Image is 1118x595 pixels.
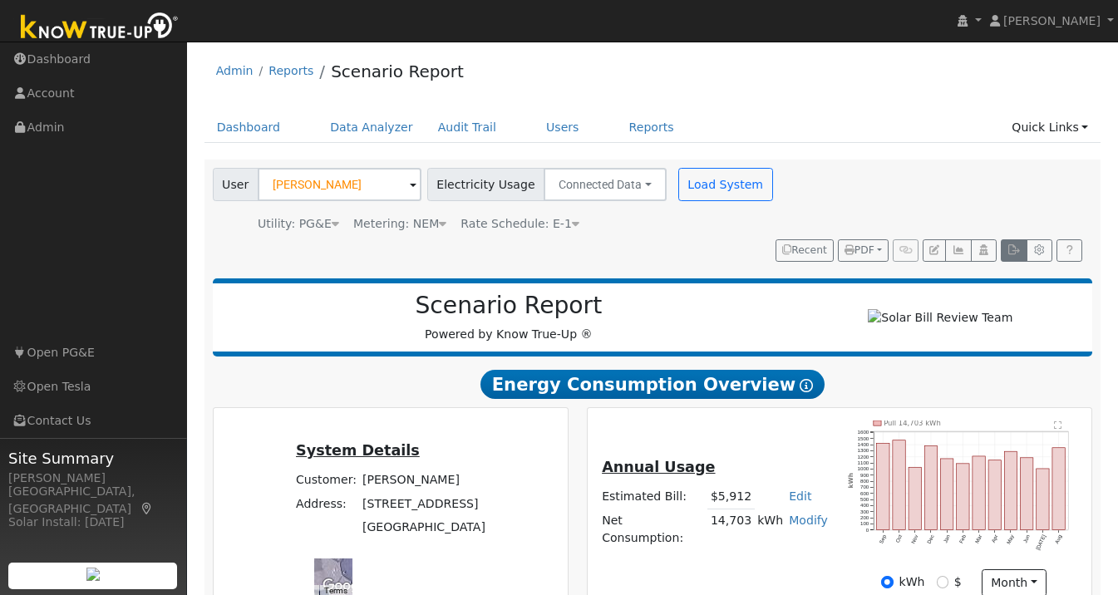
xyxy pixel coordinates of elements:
a: Users [534,112,592,143]
text: Apr [991,534,999,543]
button: Recent [776,239,834,263]
a: Edit [789,489,811,503]
text: 200 [861,514,870,520]
a: Audit Trail [426,112,509,143]
text: Nov [910,534,919,545]
a: Terms (opens in new tab) [324,586,347,595]
div: Utility: PG&E [258,215,339,233]
text: 0 [866,527,869,533]
text: 700 [861,484,870,489]
a: Reports [617,112,687,143]
span: User [213,168,259,201]
button: Edit User [923,239,946,263]
rect: onclick="" [958,464,970,530]
rect: onclick="" [942,459,954,530]
input: kWh [881,576,893,588]
text: Aug [1055,534,1064,544]
text: 1400 [858,441,869,447]
text: 1200 [858,454,869,460]
button: PDF [838,239,889,263]
rect: onclick="" [894,440,906,529]
td: $5,912 [707,484,754,509]
button: Login As [971,239,997,263]
img: Solar Bill Review Team [868,309,1012,327]
text: 900 [861,472,870,478]
td: 14,703 [707,509,754,549]
text: 500 [861,496,870,502]
rect: onclick="" [1022,458,1034,530]
div: Solar Install: [DATE] [8,514,178,531]
button: Connected Data [544,168,667,201]
rect: onclick="" [1054,447,1066,529]
h2: Scenario Report [229,292,788,320]
label: kWh [899,573,925,591]
button: Settings [1027,239,1052,263]
span: PDF [845,244,874,256]
text: kWh [848,473,855,488]
text: 800 [861,478,870,484]
span: Alias: HE1 [460,217,579,230]
a: Quick Links [999,112,1101,143]
text: May [1007,534,1017,545]
a: Modify [789,514,828,527]
text: 600 [861,490,870,496]
div: Metering: NEM [353,215,446,233]
a: Map [140,502,155,515]
text: Mar [975,534,984,544]
td: Estimated Bill: [599,484,708,509]
a: Reports [268,64,313,77]
img: retrieve [86,568,100,581]
text: 1000 [858,465,869,471]
rect: onclick="" [877,443,889,530]
text: Oct [895,534,904,543]
text: Feb [958,534,968,544]
button: Multi-Series Graph [945,239,971,263]
text: 1600 [858,429,869,435]
rect: onclick="" [1037,469,1050,530]
td: Customer: [293,469,360,492]
i: Show Help [800,379,813,392]
text: Pull 14,703 kWh [884,419,942,427]
text:  [1056,420,1063,429]
text: Dec [927,534,936,544]
a: Help Link [1056,239,1082,263]
input: $ [937,576,948,588]
td: [GEOGRAPHIC_DATA] [359,515,488,538]
text: 100 [861,521,870,527]
a: Dashboard [204,112,293,143]
div: Powered by Know True-Up ® [221,292,797,343]
text: 1100 [858,460,869,465]
span: Site Summary [8,447,178,470]
td: Address: [293,492,360,515]
span: [PERSON_NAME] [1003,14,1101,27]
td: [PERSON_NAME] [359,469,488,492]
a: Data Analyzer [318,112,426,143]
u: System Details [296,442,420,459]
text: 400 [861,503,870,509]
text: Sep [879,534,888,544]
u: Annual Usage [602,459,715,475]
rect: onclick="" [925,445,938,530]
a: Scenario Report [331,61,464,81]
text: Jun [1023,534,1032,544]
span: Electricity Usage [427,168,544,201]
text: 1500 [858,435,869,440]
td: kWh [755,509,786,549]
text: [DATE] [1036,534,1048,551]
rect: onclick="" [989,460,1002,529]
a: Admin [216,64,254,77]
text: 300 [861,509,870,514]
rect: onclick="" [1006,451,1018,530]
text: Jan [943,534,952,544]
img: Know True-Up [12,9,187,47]
td: [STREET_ADDRESS] [359,492,488,515]
td: Net Consumption: [599,509,708,549]
div: [GEOGRAPHIC_DATA], [GEOGRAPHIC_DATA] [8,483,178,518]
button: Export Interval Data [1001,239,1027,263]
div: [PERSON_NAME] [8,470,178,487]
button: Load System [678,168,773,201]
span: Energy Consumption Overview [480,370,825,400]
input: Select a User [258,168,421,201]
label: $ [954,573,962,591]
rect: onclick="" [973,456,986,530]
